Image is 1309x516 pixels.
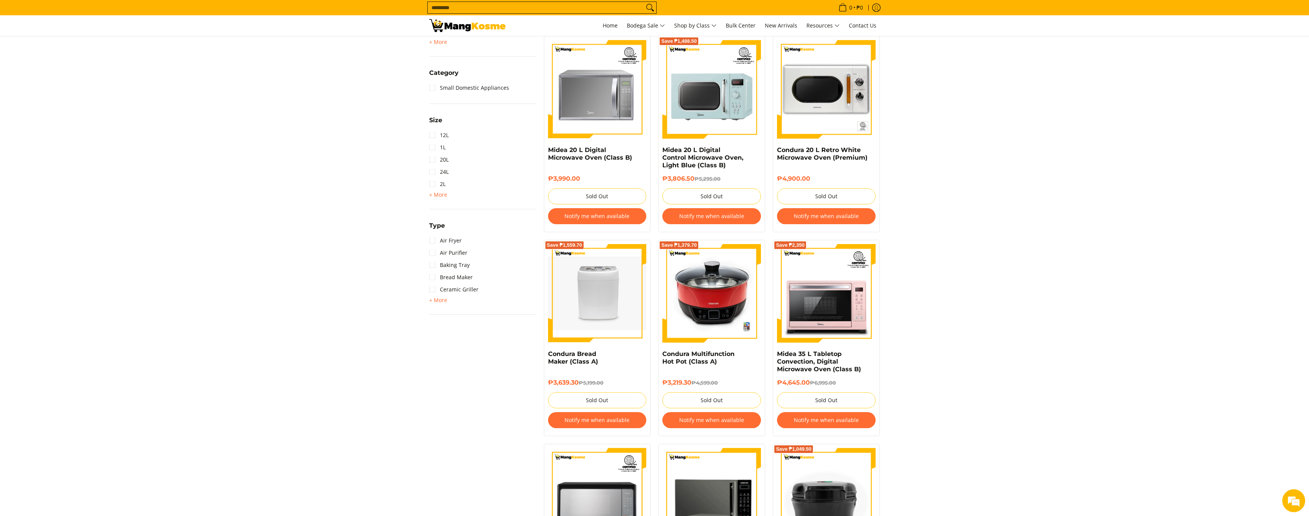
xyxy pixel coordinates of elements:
[662,412,761,428] button: Notify me when available
[644,2,656,13] button: Search
[810,380,836,386] del: ₱6,995.00
[691,380,718,386] del: ₱4,599.00
[429,117,442,123] span: Size
[429,117,442,129] summary: Open
[579,380,603,386] del: ₱5,199.00
[603,22,618,29] span: Home
[777,146,868,161] a: Condura 20 L Retro White Microwave Oven (Premium)
[777,40,876,139] img: condura-vintage-style-20-liter-micowave-oven-with-icc-sticker-class-a-full-front-view-mang-kosme
[429,166,449,178] a: 24L
[855,5,864,10] span: ₱0
[429,271,473,283] a: Bread Maker
[429,296,447,305] summary: Open
[429,39,447,45] span: + More
[777,244,876,343] img: Midea 35 L Tabletop Convection, Digital Microwave Oven (Class B)
[599,15,621,36] a: Home
[848,5,853,10] span: 0
[777,350,861,373] a: Midea 35 L Tabletop Convection, Digital Microwave Oven (Class B)
[662,244,761,343] img: Condura Multifunction Hot Pot (Class A)
[548,146,632,161] a: Midea 20 L Digital Microwave Oven (Class B)
[776,447,811,451] span: Save ₱1,049.50
[429,259,470,271] a: Baking Tray
[429,70,459,82] summary: Open
[777,175,876,183] h6: ₱4,900.00
[777,208,876,224] button: Notify me when available
[548,412,647,428] button: Notify me when available
[429,192,447,198] span: + More
[429,223,445,235] summary: Open
[661,243,697,247] span: Save ₱1,379.70
[548,175,647,183] h6: ₱3,990.00
[722,15,759,36] a: Bulk Center
[548,379,647,387] h6: ₱3,639.30
[429,154,449,166] a: 20L
[429,82,509,94] a: Small Domestic Appliances
[429,37,447,47] summary: Open
[777,188,876,204] button: Sold Out
[513,15,880,36] nav: Main Menu
[429,223,445,229] span: Type
[803,15,843,36] a: Resources
[429,178,446,190] a: 2L
[662,40,761,139] img: Midea 20 L Digital Control Microwave Oven, Light Blue (Class B)
[670,15,720,36] a: Shop by Class
[845,15,880,36] a: Contact Us
[776,243,805,247] span: Save ₱2,350
[429,19,506,32] img: Small Appliances l Mang Kosme: Home Appliances Warehouse Sale | Page 2
[836,3,865,12] span: •
[548,392,647,408] button: Sold Out
[777,392,876,408] button: Sold Out
[662,188,761,204] button: Sold Out
[429,247,467,259] a: Air Purifier
[777,379,876,387] h6: ₱4,645.00
[662,175,761,183] h6: ₱3,806.50
[429,190,447,199] summary: Open
[662,350,735,365] a: Condura Multifunction Hot Pot (Class A)
[429,297,447,303] span: + More
[694,176,720,182] del: ₱5,295.00
[662,146,743,169] a: Midea 20 L Digital Control Microwave Oven, Light Blue (Class B)
[429,129,449,141] a: 12L
[662,208,761,224] button: Notify me when available
[726,22,756,29] span: Bulk Center
[662,379,761,387] h6: ₱3,219.30
[761,15,801,36] a: New Arrivals
[548,256,647,330] img: Condura Bread Maker (Class A)
[777,412,876,428] button: Notify me when available
[623,15,669,36] a: Bodega Sale
[548,208,647,224] button: Notify me when available
[765,22,797,29] span: New Arrivals
[674,21,717,31] span: Shop by Class
[547,243,582,247] span: Save ₱1,559.70
[661,39,697,44] span: Save ₱1,488.50
[662,392,761,408] button: Sold Out
[627,21,665,31] span: Bodega Sale
[429,70,459,76] span: Category
[429,141,446,154] a: 1L
[849,22,876,29] span: Contact Us
[548,40,647,139] img: Midea 20 L Digital Microwave Oven (Class B)
[548,350,598,365] a: Condura Bread Maker (Class A)
[429,235,462,247] a: Air Fryer
[806,21,840,31] span: Resources
[548,188,647,204] button: Sold Out
[429,283,479,296] a: Ceramic Griller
